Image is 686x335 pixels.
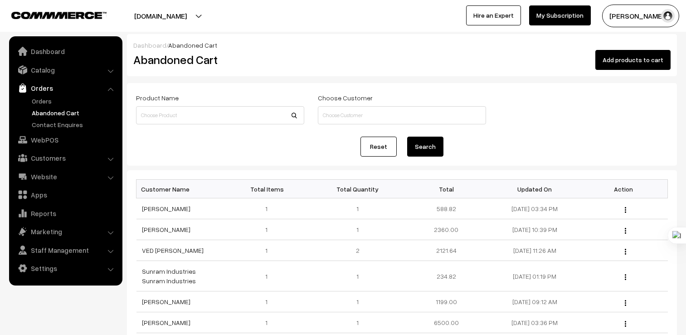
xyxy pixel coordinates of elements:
[133,41,166,49] a: Dashboard
[225,312,313,333] td: 1
[29,96,119,106] a: Orders
[595,50,671,70] button: Add products to cart
[579,180,667,198] th: Action
[313,240,402,261] td: 2
[491,240,579,261] td: [DATE] 11:26 AM
[313,219,402,240] td: 1
[466,5,521,25] a: Hire an Expert
[11,223,119,240] a: Marketing
[133,40,671,50] div: /
[402,180,490,198] th: Total
[491,219,579,240] td: [DATE] 10:39 PM
[661,9,675,23] img: user
[11,168,119,185] a: Website
[402,219,490,240] td: 2360.00
[11,80,119,96] a: Orders
[168,41,217,49] span: Abandoned Cart
[625,300,626,306] img: Menu
[625,207,626,213] img: Menu
[11,62,119,78] a: Catalog
[491,198,579,219] td: [DATE] 03:34 PM
[491,291,579,312] td: [DATE] 09:12 AM
[491,312,579,333] td: [DATE] 03:36 PM
[11,12,107,19] img: COMMMERCE
[142,205,190,212] a: [PERSON_NAME]
[11,187,119,203] a: Apps
[225,180,313,198] th: Total Items
[529,5,591,25] a: My Subscription
[402,261,490,291] td: 234.82
[142,267,196,285] a: Sunram Industries Sunram Industries
[360,137,397,157] a: Reset
[313,291,402,312] td: 1
[625,274,626,280] img: Menu
[225,261,313,291] td: 1
[313,180,402,198] th: Total Quantity
[136,93,179,103] label: Product Name
[313,312,402,333] td: 1
[225,219,313,240] td: 1
[29,120,119,129] a: Contact Enquires
[102,5,219,27] button: [DOMAIN_NAME]
[491,261,579,291] td: [DATE] 01:19 PM
[11,260,119,276] a: Settings
[142,298,190,305] a: [PERSON_NAME]
[402,198,490,219] td: 588.82
[133,53,303,67] h2: Abandoned Cart
[29,108,119,118] a: Abandoned Cart
[225,240,313,261] td: 1
[313,261,402,291] td: 1
[136,180,225,198] th: Customer Name
[136,106,304,124] input: Choose Product
[11,150,119,166] a: Customers
[625,321,626,327] img: Menu
[142,319,190,326] a: [PERSON_NAME]
[491,180,579,198] th: Updated On
[11,9,91,20] a: COMMMERCE
[602,5,679,27] button: [PERSON_NAME]…
[402,312,490,333] td: 6500.00
[407,137,443,157] button: Search
[11,205,119,222] a: Reports
[625,228,626,234] img: Menu
[11,242,119,258] a: Staff Management
[402,240,490,261] td: 2121.64
[142,226,190,233] a: [PERSON_NAME]
[11,132,119,148] a: WebPOS
[142,246,204,254] a: VED [PERSON_NAME]
[318,93,373,103] label: Choose Customer
[11,43,119,59] a: Dashboard
[225,198,313,219] td: 1
[225,291,313,312] td: 1
[313,198,402,219] td: 1
[625,249,626,255] img: Menu
[402,291,490,312] td: 1199.00
[318,106,486,124] input: Choose Customer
